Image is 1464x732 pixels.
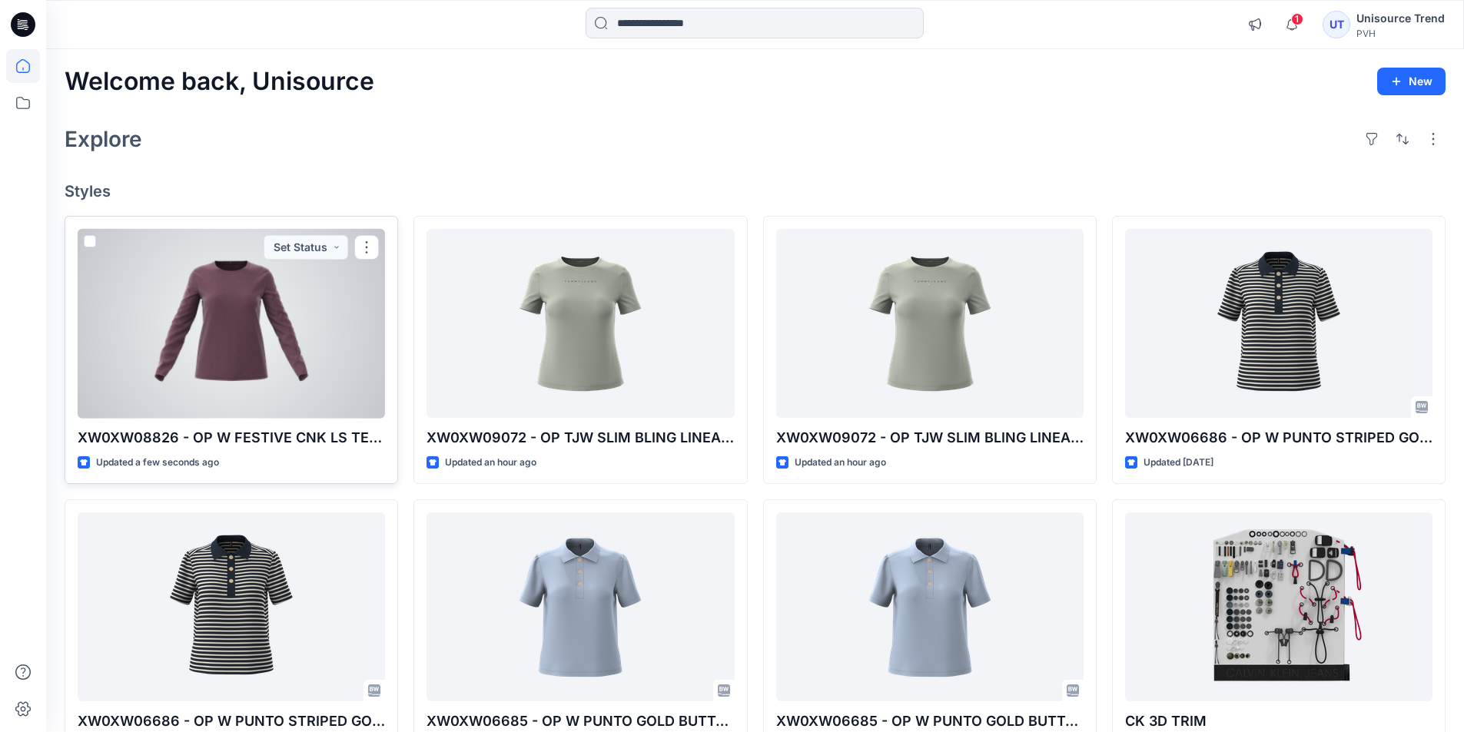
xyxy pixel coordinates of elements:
h2: Explore [65,127,142,151]
p: Updated an hour ago [445,455,536,471]
a: XW0XW06686 - OP W PUNTO STRIPED GOLD BTN POLO_3D Fit 3 [1125,229,1432,419]
p: XW0XW06686 - OP W PUNTO STRIPED GOLD BTN POLO_3D Fit 3 [78,710,385,732]
div: UT [1323,11,1350,38]
p: CK 3D TRIM [1125,710,1432,732]
a: XW0XW08826 - OP W FESTIVE CNK LS TEE_proto [78,229,385,419]
button: New [1377,68,1446,95]
a: XW0XW09072 - OP TJW SLIM BLING LINEAR SS TEE_proto [427,229,734,419]
a: CK 3D TRIM [1125,512,1432,702]
a: XW0XW06685 - OP W PUNTO GOLD BUTTON POLO_3D Fit 3 [427,512,734,702]
div: Unisource Trend [1356,9,1445,28]
h2: Welcome back, Unisource [65,68,374,96]
p: Updated a few seconds ago [96,455,219,471]
p: XW0XW06685 - OP W PUNTO GOLD BUTTON POLO_3D Fit 3 [427,710,734,732]
p: Updated [DATE] [1144,455,1213,471]
p: XW0XW09072 - OP TJW SLIM BLING LINEAR SS TEE_proto [776,427,1084,449]
p: Updated an hour ago [795,455,886,471]
a: XW0XW06686 - OP W PUNTO STRIPED GOLD BTN POLO_3D Fit 3 [78,512,385,702]
p: XW0XW06685 - OP W PUNTO GOLD BUTTON POLO_3D Fit 3 [776,710,1084,732]
a: XW0XW09072 - OP TJW SLIM BLING LINEAR SS TEE_proto [776,229,1084,419]
h4: Styles [65,182,1446,200]
div: PVH [1356,28,1445,39]
p: XW0XW08826 - OP W FESTIVE CNK LS TEE_proto [78,427,385,449]
p: XW0XW06686 - OP W PUNTO STRIPED GOLD BTN POLO_3D Fit 3 [1125,427,1432,449]
a: XW0XW06685 - OP W PUNTO GOLD BUTTON POLO_3D Fit 3 [776,512,1084,702]
span: 1 [1291,13,1303,25]
p: XW0XW09072 - OP TJW SLIM BLING LINEAR SS TEE_proto [427,427,734,449]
